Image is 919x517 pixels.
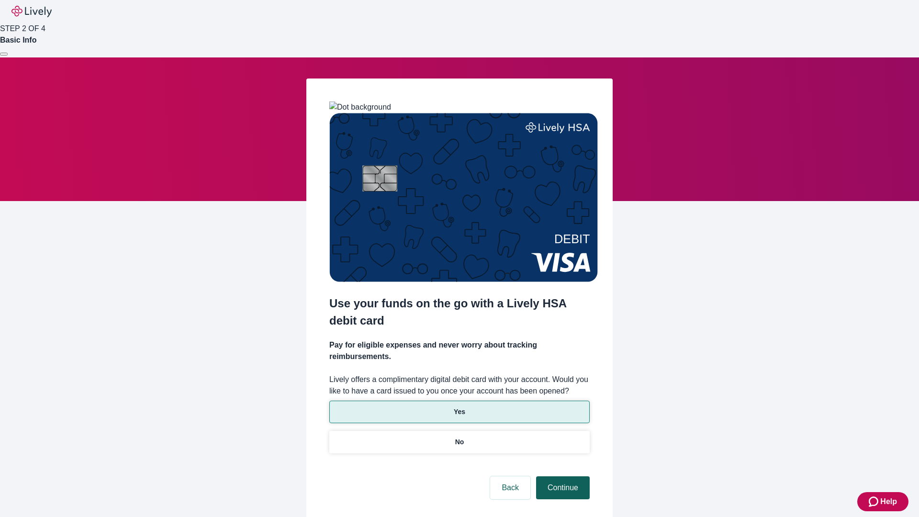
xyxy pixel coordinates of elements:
[536,476,590,499] button: Continue
[329,374,590,397] label: Lively offers a complimentary digital debit card with your account. Would you like to have a card...
[869,496,880,507] svg: Zendesk support icon
[11,6,52,17] img: Lively
[329,431,590,453] button: No
[329,295,590,329] h2: Use your funds on the go with a Lively HSA debit card
[329,113,598,282] img: Debit card
[455,437,464,447] p: No
[490,476,530,499] button: Back
[857,492,908,511] button: Zendesk support iconHelp
[329,101,391,113] img: Dot background
[880,496,897,507] span: Help
[329,339,590,362] h4: Pay for eligible expenses and never worry about tracking reimbursements.
[329,401,590,423] button: Yes
[454,407,465,417] p: Yes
